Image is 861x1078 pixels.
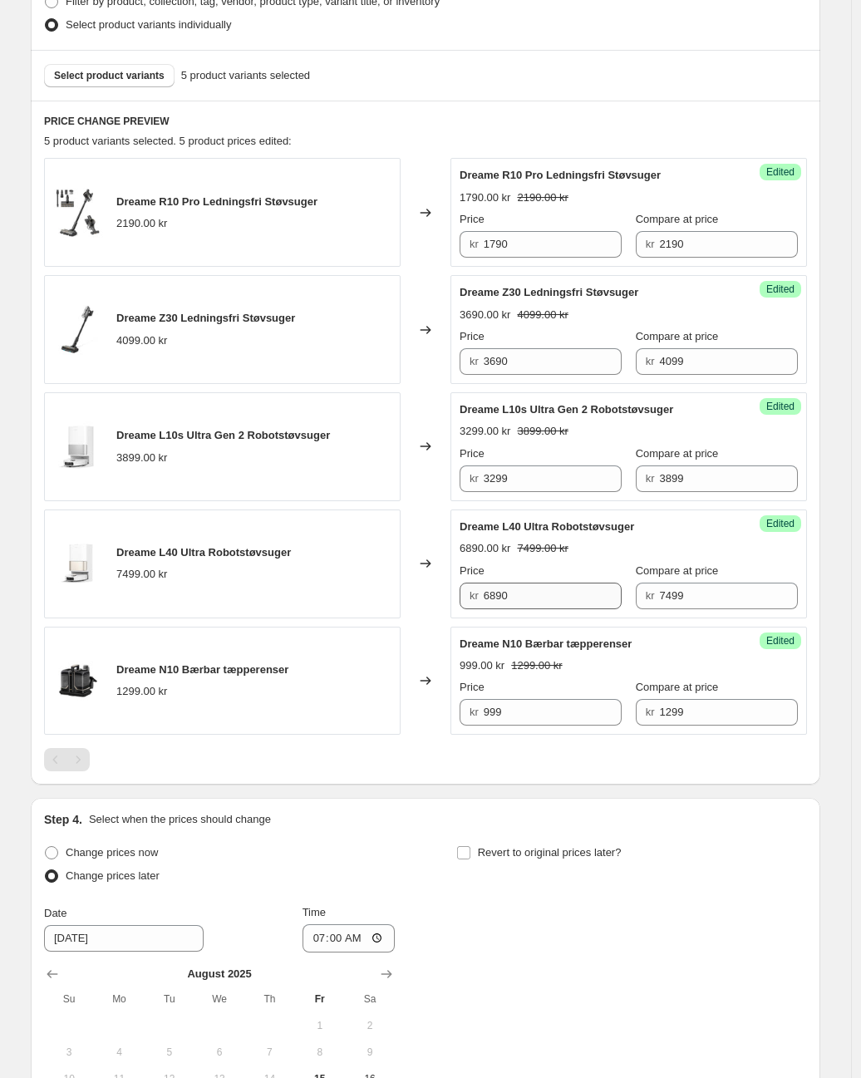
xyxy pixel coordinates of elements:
span: 2 [352,1019,388,1032]
span: Date [44,907,66,919]
span: Revert to original prices later? [478,846,622,859]
span: kr [646,472,655,485]
div: 1299.00 kr [116,683,167,700]
span: Su [51,992,87,1006]
span: Dreame R10 Pro Ledningsfri Støvsuger [116,195,317,208]
span: 5 [151,1046,188,1059]
th: Tuesday [145,986,194,1012]
span: Edited [766,400,795,413]
span: kr [470,706,479,718]
span: Edited [766,165,795,179]
button: Sunday August 3 2025 [44,1039,94,1066]
span: Dreame N10 Bærbar tæpperenser [460,637,632,650]
span: Price [460,447,485,460]
span: Dreame Z30 Ledningsfri Støvsuger [116,312,295,324]
button: Tuesday August 5 2025 [145,1039,194,1066]
div: 1790.00 kr [460,190,510,206]
h6: PRICE CHANGE PREVIEW [44,115,807,128]
span: Dreame R10 Pro Ledningsfri Støvsuger [460,169,661,181]
strike: 2190.00 kr [517,190,568,206]
span: Compare at price [636,447,719,460]
div: 3299.00 kr [460,423,510,440]
button: Show previous month, July 2025 [41,962,64,986]
span: kr [646,238,655,250]
p: Select when the prices should change [89,811,271,828]
span: Dreame N10 Bærbar tæpperenser [116,663,288,676]
span: kr [470,355,479,367]
span: 3 [51,1046,87,1059]
button: Wednesday August 6 2025 [194,1039,244,1066]
div: 7499.00 kr [116,566,167,583]
span: kr [470,589,479,602]
strike: 7499.00 kr [517,540,568,557]
span: Edited [766,517,795,530]
span: kr [470,472,479,485]
button: Thursday August 7 2025 [244,1039,294,1066]
div: 3690.00 kr [460,307,510,323]
button: Show next month, September 2025 [375,962,398,986]
span: Price [460,681,485,693]
span: Change prices later [66,869,160,882]
img: 1_900x_3ebe7aed-a135-4cd2-96ff-d31168e85a11_80x.webp [53,188,103,238]
span: 5 product variants selected [181,67,310,84]
span: kr [646,355,655,367]
button: Friday August 8 2025 [295,1039,345,1066]
span: 7 [251,1046,288,1059]
th: Thursday [244,986,294,1012]
div: 3899.00 kr [116,450,167,466]
span: Dreame Z30 Ledningsfri Støvsuger [460,286,638,298]
span: Th [251,992,288,1006]
span: Tu [151,992,188,1006]
div: 4099.00 kr [116,332,167,349]
th: Friday [295,986,345,1012]
span: Compare at price [636,564,719,577]
strike: 3899.00 kr [517,423,568,440]
input: 8/15/2025 [44,925,204,952]
span: 6 [201,1046,238,1059]
button: Select product variants [44,64,175,87]
span: 1 [302,1019,338,1032]
span: Select product variants [54,69,165,82]
button: Saturday August 9 2025 [345,1039,395,1066]
span: Compare at price [636,330,719,342]
img: Total-Right-_-_01_80x.jpg [53,421,103,471]
span: kr [470,238,479,250]
span: We [201,992,238,1006]
span: Compare at price [636,681,719,693]
span: 9 [352,1046,388,1059]
div: 2190.00 kr [116,215,167,232]
span: Edited [766,634,795,647]
button: Saturday August 2 2025 [345,1012,395,1039]
th: Monday [94,986,144,1012]
span: 8 [302,1046,338,1059]
span: Change prices now [66,846,158,859]
span: Sa [352,992,388,1006]
button: Friday August 1 2025 [295,1012,345,1039]
span: kr [646,589,655,602]
h2: Step 4. [44,811,82,828]
span: Fr [302,992,338,1006]
span: Edited [766,283,795,296]
span: Price [460,330,485,342]
th: Wednesday [194,986,244,1012]
span: Dreame L10s Ultra Gen 2 Robotstøvsuger [460,403,673,416]
span: kr [646,706,655,718]
th: Sunday [44,986,94,1012]
span: Dreame L40 Ultra Robotstøvsuger [116,546,291,559]
div: 6890.00 kr [460,540,510,557]
img: Total-Right-_-_01_6c2d315e-0e64-47fb-8171-2ac596462fcd_80x.jpg [53,539,103,588]
nav: Pagination [44,748,90,771]
span: 4 [101,1046,137,1059]
span: Dreame L10s Ultra Gen 2 Robotstøvsuger [116,429,330,441]
span: Mo [101,992,137,1006]
button: Monday August 4 2025 [94,1039,144,1066]
span: Time [303,906,326,918]
input: 12:00 [303,924,396,952]
img: N10PortableCarpetSpotCleaner_80x.jpg [53,656,103,706]
div: 999.00 kr [460,657,504,674]
th: Saturday [345,986,395,1012]
span: Compare at price [636,213,719,225]
span: Price [460,213,485,225]
span: Select product variants individually [66,18,231,31]
img: WideAngle-Multi-SurfaceBrush_-_V_80x.jpg [53,305,103,355]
